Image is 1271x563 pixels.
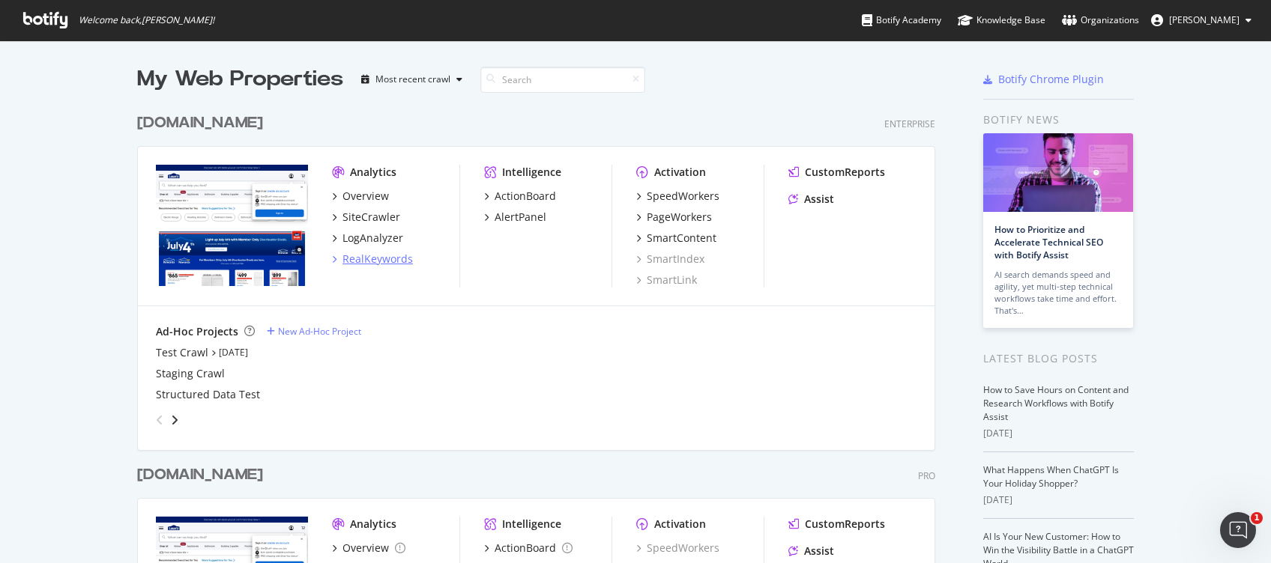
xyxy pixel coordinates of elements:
[156,165,308,286] img: www.lowes.com
[1062,13,1139,28] div: Organizations
[502,165,561,180] div: Intelligence
[654,165,706,180] div: Activation
[502,517,561,532] div: Intelligence
[636,541,719,556] a: SpeedWorkers
[958,13,1045,28] div: Knowledge Base
[994,223,1103,261] a: How to Prioritize and Accelerate Technical SEO with Botify Assist
[332,231,403,246] a: LogAnalyzer
[804,544,834,559] div: Assist
[495,210,546,225] div: AlertPanel
[636,231,716,246] a: SmartContent
[983,72,1104,87] a: Botify Chrome Plugin
[983,463,1119,490] a: What Happens When ChatGPT Is Your Holiday Shopper?
[137,464,269,486] a: [DOMAIN_NAME]
[647,189,719,204] div: SpeedWorkers
[1139,8,1264,32] button: [PERSON_NAME]
[788,192,834,207] a: Assist
[156,366,225,381] a: Staging Crawl
[342,210,400,225] div: SiteCrawler
[355,67,468,91] button: Most recent crawl
[137,112,263,134] div: [DOMAIN_NAME]
[495,189,556,204] div: ActionBoard
[267,325,361,338] a: New Ad-Hoc Project
[156,387,260,402] a: Structured Data Test
[219,346,248,359] a: [DATE]
[654,517,706,532] div: Activation
[983,493,1134,507] div: [DATE]
[350,165,396,180] div: Analytics
[1220,512,1256,548] iframe: Intercom live chat
[983,133,1133,212] img: How to Prioritize and Accelerate Technical SEO with Botify Assist
[983,112,1134,128] div: Botify news
[342,541,389,556] div: Overview
[788,544,834,559] a: Assist
[495,541,556,556] div: ActionBoard
[375,75,450,84] div: Most recent crawl
[342,231,403,246] div: LogAnalyzer
[805,517,885,532] div: CustomReports
[484,210,546,225] a: AlertPanel
[647,231,716,246] div: SmartContent
[994,269,1122,317] div: AI search demands speed and agility, yet multi-step technical workflows take time and effort. Tha...
[804,192,834,207] div: Assist
[150,408,169,432] div: angle-left
[998,72,1104,87] div: Botify Chrome Plugin
[278,325,361,338] div: New Ad-Hoc Project
[79,14,214,26] span: Welcome back, [PERSON_NAME] !
[788,165,885,180] a: CustomReports
[805,165,885,180] div: CustomReports
[647,210,712,225] div: PageWorkers
[636,252,704,267] a: SmartIndex
[484,541,573,556] a: ActionBoard
[983,350,1134,367] div: Latest Blog Posts
[983,383,1129,423] a: How to Save Hours on Content and Research Workflows with Botify Assist
[884,118,935,130] div: Enterprise
[788,517,885,532] a: CustomReports
[342,252,413,267] div: RealKeywords
[636,210,712,225] a: PageWorkers
[332,189,389,204] a: Overview
[169,413,180,427] div: angle-right
[137,112,269,134] a: [DOMAIN_NAME]
[332,252,413,267] a: RealKeywords
[1251,512,1263,524] span: 1
[862,13,941,28] div: Botify Academy
[636,189,719,204] a: SpeedWorkers
[332,210,400,225] a: SiteCrawler
[137,464,263,486] div: [DOMAIN_NAME]
[332,541,405,556] a: Overview
[983,427,1134,440] div: [DATE]
[156,345,208,360] a: Test Crawl
[342,189,389,204] div: Overview
[350,517,396,532] div: Analytics
[636,273,697,287] a: SmartLink
[484,189,556,204] a: ActionBoard
[480,67,645,93] input: Search
[137,64,343,94] div: My Web Properties
[918,469,935,482] div: Pro
[1169,13,1240,26] span: Sharvari Bhurchandi
[156,324,238,339] div: Ad-Hoc Projects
